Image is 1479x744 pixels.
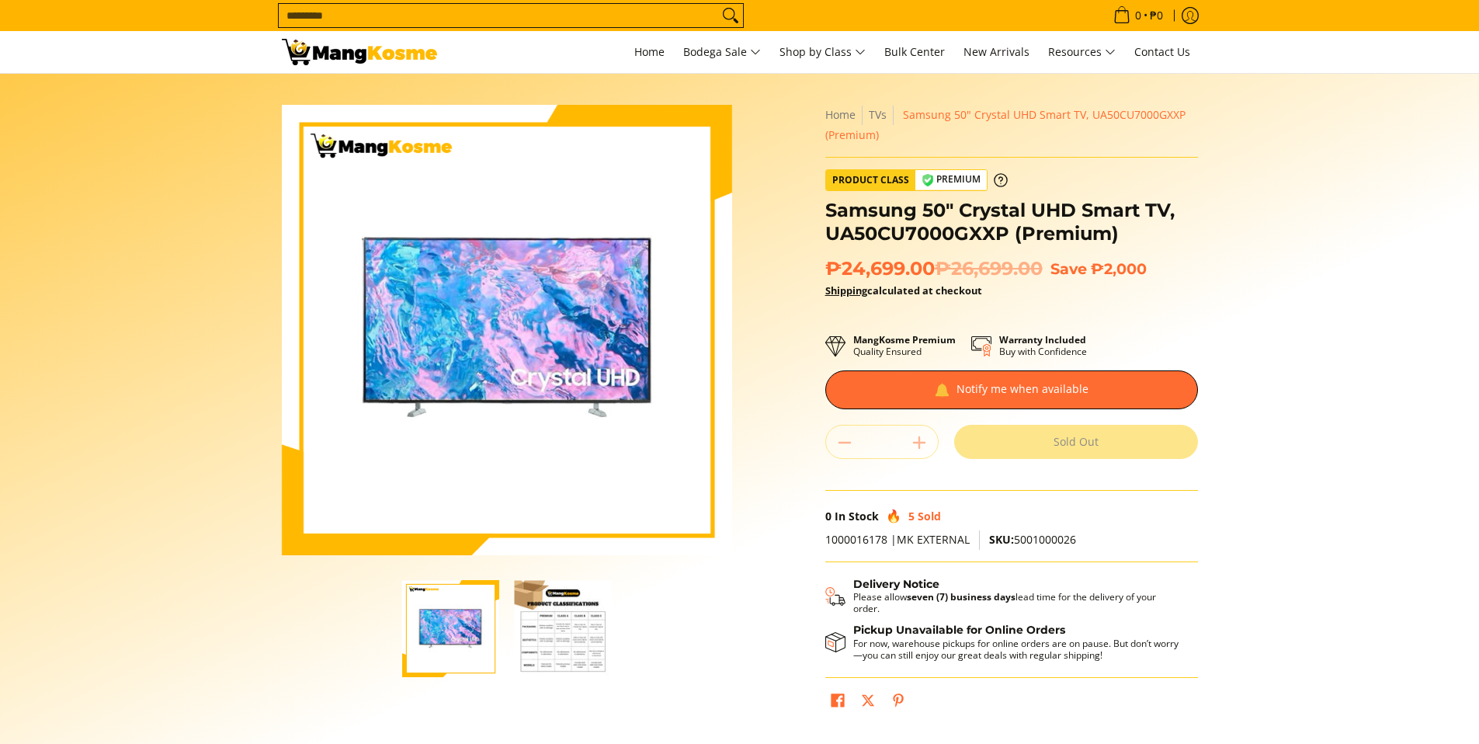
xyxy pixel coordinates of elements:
span: Premium [915,170,987,189]
a: Post on X [857,690,879,716]
strong: Warranty Included [999,333,1086,346]
button: Shipping & Delivery [825,578,1182,615]
nav: Main Menu [453,31,1198,73]
img: Samsung 50" Crystal UHD Smart TV, UA50CU7000GXXP (Premium)-1 [402,580,499,677]
span: • [1109,7,1168,24]
img: Samsung 50&quot; Crystal UHD Smart TV, UA50CU7000GXXP (Premium) | Mang Kosme [282,39,437,65]
span: Home [634,44,665,59]
span: ₱24,699.00 [825,257,1043,280]
a: Contact Us [1127,31,1198,73]
span: 5 [908,509,915,523]
strong: Pickup Unavailable for Online Orders [853,623,1065,637]
span: ₱0 [1147,10,1165,21]
a: Home [825,107,856,122]
span: In Stock [835,509,879,523]
button: Search [718,4,743,27]
span: Samsung 50" Crystal UHD Smart TV, UA50CU7000GXXP (Premium) [825,107,1186,142]
del: ₱26,699.00 [935,257,1043,280]
a: Bodega Sale [675,31,769,73]
a: Bulk Center [877,31,953,73]
a: Product Class Premium [825,169,1008,191]
span: Resources [1048,43,1116,62]
span: SKU: [989,532,1014,547]
span: Contact Us [1134,44,1190,59]
p: Quality Ensured [853,334,956,357]
strong: seven (7) business days [907,590,1016,603]
a: Resources [1040,31,1123,73]
a: Shop by Class [772,31,873,73]
span: 0 [1133,10,1144,21]
a: Home [627,31,672,73]
img: Samsung 50" Crystal UHD Smart TV, UA50CU7000GXXP (Premium)-2 [515,580,612,677]
span: 5001000026 [989,532,1076,547]
span: ₱2,000 [1091,259,1147,278]
span: 1000016178 |MK EXTERNAL [825,532,970,547]
span: Bulk Center [884,44,945,59]
span: 0 [825,509,832,523]
span: New Arrivals [963,44,1029,59]
span: Sold [918,509,941,523]
span: Shop by Class [779,43,866,62]
strong: calculated at checkout [825,283,982,297]
a: TVs [869,107,887,122]
a: Pin on Pinterest [887,690,909,716]
p: Please allow lead time for the delivery of your order. [853,591,1182,614]
a: Shipping [825,283,867,297]
p: Buy with Confidence [999,334,1087,357]
p: For now, warehouse pickups for online orders are on pause. But don’t worry—you can still enjoy ou... [853,638,1182,661]
span: Save [1050,259,1087,278]
h1: Samsung 50" Crystal UHD Smart TV, UA50CU7000GXXP (Premium) [825,199,1198,245]
img: Samsung 50" Crystal UHD Smart TV, UA50CU7000GXXP (Premium) [282,105,732,555]
strong: MangKosme Premium [853,333,956,346]
nav: Breadcrumbs [825,105,1198,145]
span: Product Class [826,170,915,190]
img: premium-badge-icon.webp [922,174,934,186]
strong: Delivery Notice [853,577,939,591]
a: New Arrivals [956,31,1037,73]
a: Share on Facebook [827,690,849,716]
span: Bodega Sale [683,43,761,62]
